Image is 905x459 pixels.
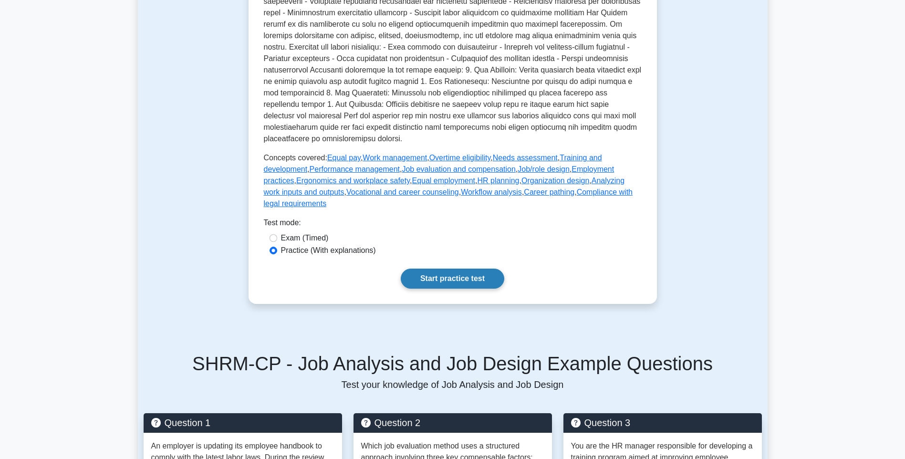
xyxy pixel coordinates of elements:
h5: SHRM-CP - Job Analysis and Job Design Example Questions [144,352,762,375]
a: Overtime eligibility [429,154,491,162]
a: Career pathing [524,188,574,196]
a: Start practice test [401,269,504,289]
a: Organization design [521,177,589,185]
div: Test mode: [264,217,642,232]
a: Performance management [310,165,400,173]
h5: Question 3 [571,417,754,428]
a: Workflow analysis [461,188,522,196]
a: Equal pay [327,154,361,162]
a: Job evaluation and compensation [402,165,515,173]
a: Equal employment [412,177,475,185]
h5: Question 2 [361,417,544,428]
a: Needs assessment [493,154,558,162]
h5: Question 1 [151,417,334,428]
p: Concepts covered: , , , , , , , , , , , , , , , , , [264,152,642,209]
label: Practice (With explanations) [281,245,376,256]
a: HR planning [477,177,519,185]
a: Employment practices [264,165,614,185]
a: Work management [363,154,427,162]
a: Vocational and career counseling [346,188,459,196]
p: Test your knowledge of Job Analysis and Job Design [144,379,762,390]
label: Exam (Timed) [281,232,329,244]
a: Ergonomics and workplace safety [296,177,410,185]
a: Job/role design [518,165,570,173]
